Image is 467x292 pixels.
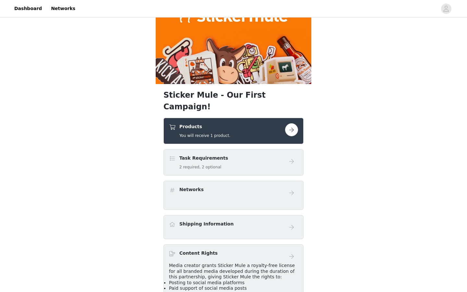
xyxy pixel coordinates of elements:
h4: Content Rights [179,250,218,257]
h4: Networks [179,186,204,193]
span: Posting to social media platforms [169,280,245,285]
div: avatar [443,4,449,14]
span: Paid support of social media posts [169,286,247,291]
div: Shipping Information [163,215,304,239]
div: Task Requirements [163,149,304,176]
h4: Products [179,123,230,130]
h4: Shipping Information [179,221,233,227]
h4: Task Requirements [179,155,228,162]
div: Products [163,118,304,144]
h1: Sticker Mule - Our First Campaign! [163,89,304,113]
div: Networks [163,181,304,210]
a: Networks [47,1,79,16]
span: Media creator grants Sticker Mule a royalty-free license for all branded media developed during t... [169,263,295,279]
a: Dashboard [10,1,46,16]
h5: You will receive 1 product. [179,133,230,139]
h5: 2 required, 2 optional [179,164,228,170]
